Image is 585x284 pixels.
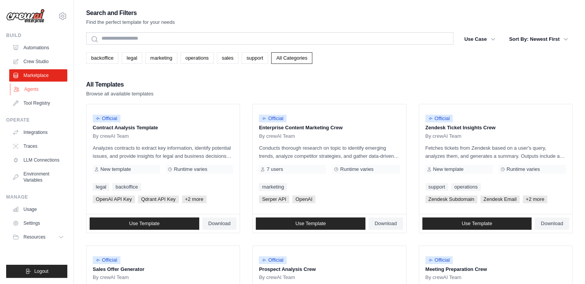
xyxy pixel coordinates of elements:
[259,115,287,122] span: Official
[93,195,135,203] span: OpenAI API Key
[425,266,566,273] p: Meeting Preparation Crew
[541,221,563,227] span: Download
[375,221,397,227] span: Download
[182,195,207,203] span: +2 more
[259,195,289,203] span: Serper API
[523,195,547,203] span: +2 more
[259,183,287,191] a: marketing
[9,140,67,152] a: Traces
[425,124,566,132] p: Zendesk Ticket Insights Crew
[112,183,141,191] a: backoffice
[425,195,477,203] span: Zendesk Subdomain
[6,117,67,123] div: Operate
[259,124,400,132] p: Enterprise Content Marketing Crew
[174,166,207,172] span: Runtime varies
[259,274,295,281] span: By crewAI Team
[90,217,199,230] a: Use Template
[433,166,463,172] span: New template
[507,166,540,172] span: Runtime varies
[9,203,67,216] a: Usage
[34,268,48,274] span: Logout
[9,231,67,243] button: Resources
[480,195,520,203] span: Zendesk Email
[340,166,373,172] span: Runtime varies
[368,217,403,230] a: Download
[422,217,532,230] a: Use Template
[86,79,153,90] h2: All Templates
[93,183,109,191] a: legal
[451,183,481,191] a: operations
[9,69,67,82] a: Marketplace
[6,265,67,278] button: Logout
[6,194,67,200] div: Manage
[93,256,120,264] span: Official
[145,52,177,64] a: marketing
[86,8,175,18] h2: Search and Filters
[6,32,67,38] div: Build
[86,52,118,64] a: backoffice
[259,144,400,160] p: Conducts thorough research on topic to identify emerging trends, analyze competitor strategies, a...
[9,154,67,166] a: LLM Connections
[267,166,283,172] span: 7 users
[505,32,573,46] button: Sort By: Newest First
[93,133,129,139] span: By crewAI Team
[129,221,160,227] span: Use Template
[425,133,462,139] span: By crewAI Team
[10,83,68,95] a: Agents
[93,124,233,132] p: Contract Analysis Template
[93,144,233,160] p: Analyzes contracts to extract key information, identify potential issues, and provide insights fo...
[462,221,492,227] span: Use Template
[460,32,500,46] button: Use Case
[180,52,214,64] a: operations
[292,195,315,203] span: OpenAI
[425,183,448,191] a: support
[93,115,120,122] span: Official
[259,256,287,264] span: Official
[295,221,326,227] span: Use Template
[425,115,453,122] span: Official
[217,52,238,64] a: sales
[425,256,453,264] span: Official
[271,52,312,64] a: All Categories
[9,42,67,54] a: Automations
[9,126,67,139] a: Integrations
[93,266,233,273] p: Sales Offer Generator
[425,144,566,160] p: Fetches tickets from Zendesk based on a user's query, analyzes them, and generates a summary. Out...
[208,221,231,227] span: Download
[425,274,462,281] span: By crewAI Team
[259,133,295,139] span: By crewAI Team
[23,234,45,240] span: Resources
[242,52,268,64] a: support
[535,217,569,230] a: Download
[122,52,142,64] a: legal
[93,274,129,281] span: By crewAI Team
[138,195,179,203] span: Qdrant API Key
[86,90,153,98] p: Browse all available templates
[256,217,365,230] a: Use Template
[9,168,67,186] a: Environment Variables
[9,55,67,68] a: Crew Studio
[9,97,67,109] a: Tool Registry
[259,266,400,273] p: Prospect Analysis Crew
[100,166,131,172] span: New template
[6,9,45,23] img: Logo
[9,217,67,229] a: Settings
[202,217,237,230] a: Download
[86,18,175,26] p: Find the perfect template for your needs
